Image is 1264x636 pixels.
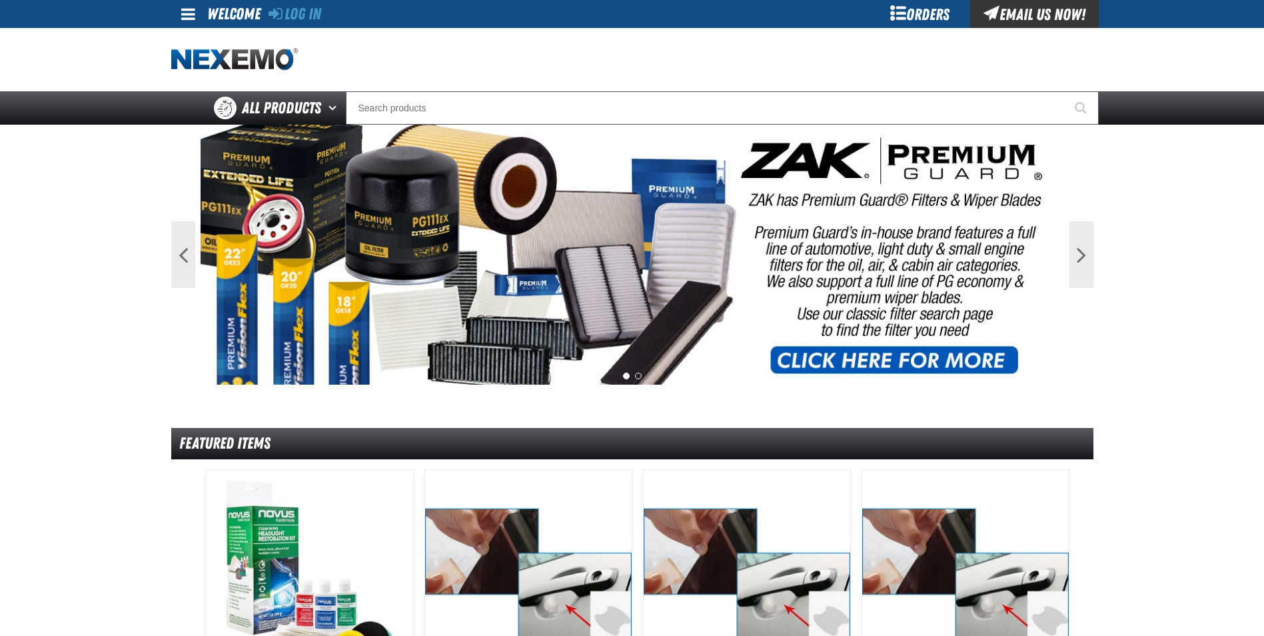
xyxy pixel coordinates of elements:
button: 2 of 2 [635,373,642,379]
div: Featured Items [171,428,1093,459]
input: Search [346,91,1099,125]
button: Previous [171,221,195,288]
button: Open All Products pages [324,91,346,125]
img: PG Filters & Wipers [201,125,1064,385]
button: Next [1069,221,1093,288]
button: 1 of 2 [623,373,630,379]
img: Nexemo logo [171,48,298,71]
button: Start Searching [1065,91,1099,125]
a: Log In [269,5,321,23]
span: All Products [242,96,321,120]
